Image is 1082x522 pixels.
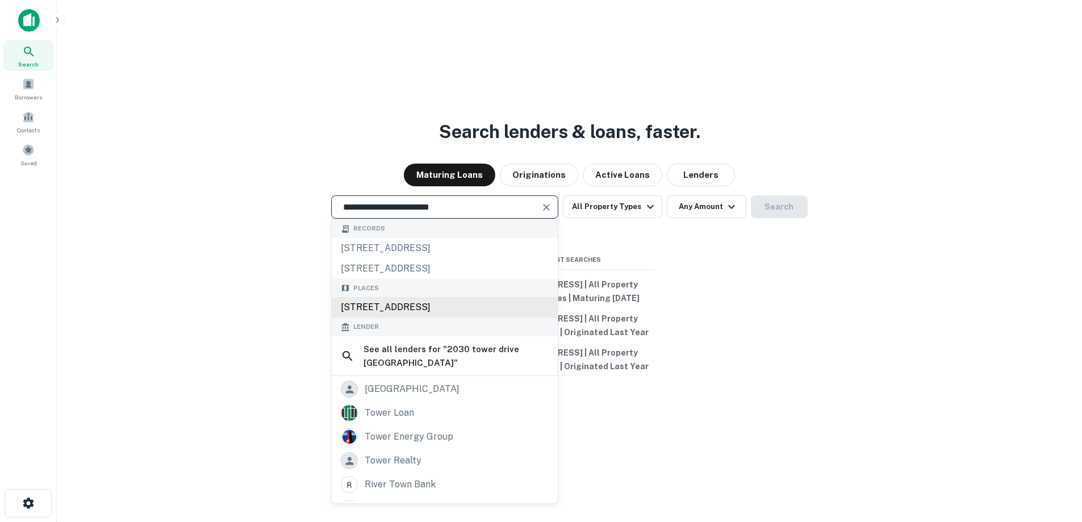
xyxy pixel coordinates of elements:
img: picture [341,500,357,516]
div: tower realty [365,452,421,469]
button: [STREET_ADDRESS] | All Property Types | All Types | Maturing [DATE] [484,274,655,308]
h3: Search lenders & loans, faster. [439,118,700,145]
span: Contacts [17,126,40,135]
a: Borrowers [3,73,53,104]
button: Any Amount [667,195,746,218]
div: tower loan [365,404,414,421]
span: Saved [20,158,37,168]
a: tower realty [332,449,558,473]
img: picture [341,405,357,421]
a: [GEOGRAPHIC_DATA] [332,377,558,401]
h6: See all lenders for " 2030 tower drive [GEOGRAPHIC_DATA] " [364,343,549,369]
div: towercap [365,500,407,517]
button: All Property Types [563,195,662,218]
div: [STREET_ADDRESS] [332,238,558,258]
a: Search [3,40,53,71]
button: Clear [538,199,554,215]
button: Lenders [667,164,735,186]
button: [STREET_ADDRESS] | All Property Types | All Types | Originated Last Year [484,308,655,343]
span: Borrowers [15,93,42,102]
button: Maturing Loans [404,164,495,186]
span: Lender [353,322,379,332]
button: [STREET_ADDRESS] | All Property Types | All Types | Originated Last Year [484,343,655,377]
div: [STREET_ADDRESS] [332,297,558,318]
a: tower energy group [332,425,558,449]
span: Records [353,224,385,233]
img: capitalize-icon.png [18,9,40,32]
div: [STREET_ADDRESS] [332,258,558,279]
a: Contacts [3,106,53,137]
a: Saved [3,139,53,170]
div: river town bank [365,476,436,493]
span: Search [18,60,39,69]
img: picture [341,429,357,445]
button: Active Loans [583,164,662,186]
span: Places [353,283,379,293]
a: tower loan [332,401,558,425]
img: rivertownbank.com.png [341,477,357,492]
div: [GEOGRAPHIC_DATA] [365,381,459,398]
iframe: Chat Widget [1025,431,1082,486]
a: river town bank [332,473,558,496]
button: Originations [500,164,578,186]
a: towercap [332,496,558,520]
span: Recent Searches [484,255,655,265]
div: tower energy group [365,428,453,445]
